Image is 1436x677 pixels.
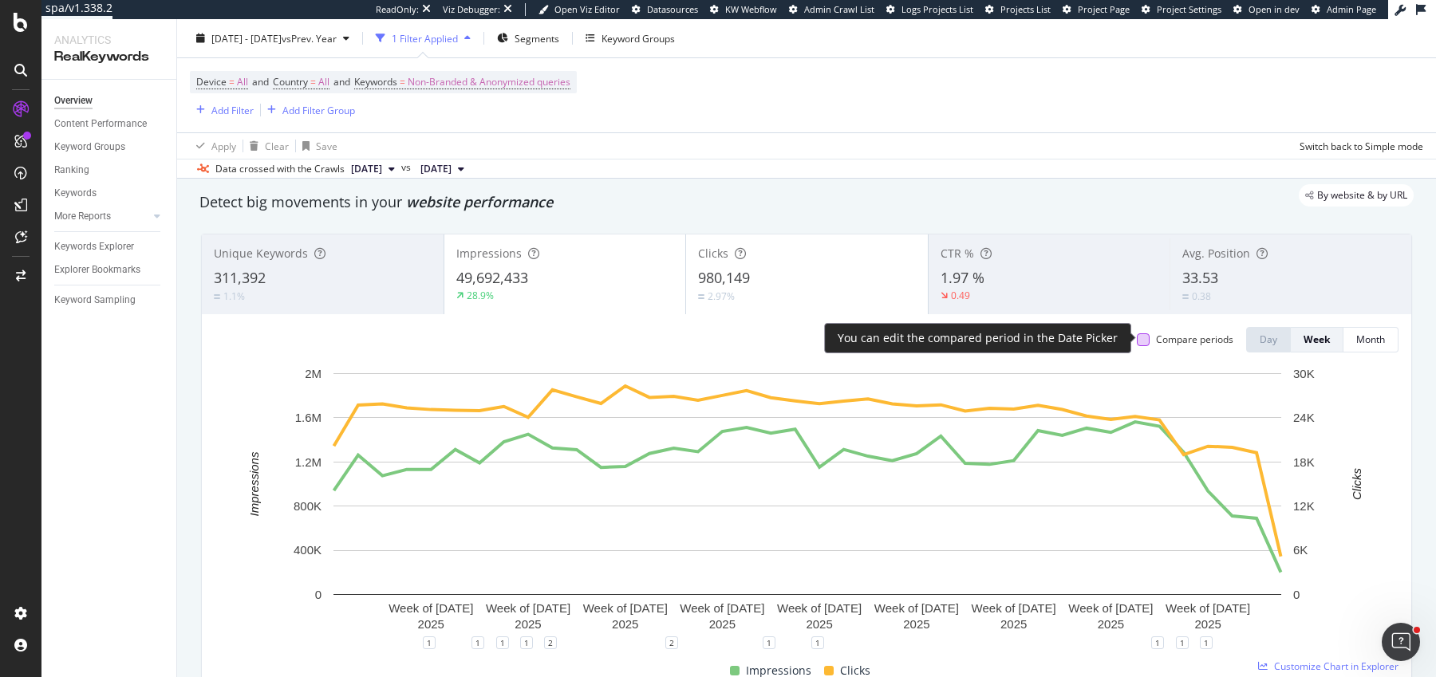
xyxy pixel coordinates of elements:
text: 0 [1293,588,1300,601]
span: Keywords [354,75,397,89]
button: Apply [190,133,236,159]
button: Keyword Groups [579,26,681,51]
div: You can edit the compared period in the Date Picker [838,330,1118,346]
text: 2025 [418,617,444,631]
text: 2M [305,367,322,380]
div: Day [1260,333,1277,346]
img: Equal [698,294,704,299]
div: Apply [211,139,236,152]
span: KW Webflow [725,3,777,15]
span: Avg. Position [1182,246,1250,261]
div: Data crossed with the Crawls [215,162,345,176]
div: 2 [544,636,557,649]
div: 28.9% [467,289,494,302]
div: Ranking [54,162,89,179]
div: 0.38 [1192,289,1211,303]
div: Keyword Sampling [54,292,136,309]
button: Week [1291,327,1343,352]
text: 2025 [903,617,929,631]
span: and [252,75,269,89]
div: Save [316,139,337,152]
div: Add Filter [211,103,254,116]
a: Project Page [1063,3,1130,16]
div: Switch back to Simple mode [1300,139,1423,152]
span: 49,692,433 [456,268,528,287]
div: 1 [520,636,533,649]
a: Customize Chart in Explorer [1258,659,1399,673]
text: 2025 [709,617,736,631]
text: Week of [DATE] [1068,601,1153,615]
span: 980,149 [698,268,750,287]
span: Open in dev [1249,3,1300,15]
span: Impressions [456,246,522,261]
img: Equal [214,294,220,299]
text: 2025 [1194,617,1221,631]
a: Content Performance [54,116,165,132]
text: 2025 [515,617,541,631]
text: 12K [1293,499,1315,513]
div: 1 [1151,636,1164,649]
button: Day [1246,327,1291,352]
span: 33.53 [1182,268,1218,287]
a: More Reports [54,208,149,225]
text: Week of [DATE] [777,601,862,615]
button: Clear [243,133,289,159]
span: Project Settings [1157,3,1221,15]
span: 2025 Sep. 30th [351,162,382,176]
div: More Reports [54,208,111,225]
text: Week of [DATE] [972,601,1056,615]
text: 1.6M [295,411,322,424]
text: 30K [1293,367,1315,380]
button: Segments [491,26,566,51]
text: 2025 [1098,617,1124,631]
text: Week of [DATE] [874,601,959,615]
button: [DATE] [414,159,471,179]
span: Admin Page [1327,3,1376,15]
span: Logs Projects List [901,3,973,15]
div: Week [1304,333,1330,346]
div: 2.97% [708,289,735,303]
span: = [310,75,316,89]
div: 1 [763,636,775,649]
span: CTR % [941,246,974,261]
text: 2025 [1000,617,1027,631]
span: vs [401,160,414,175]
span: [DATE] - [DATE] [211,31,282,45]
div: legacy label [1299,184,1414,207]
button: Add Filter Group [261,100,355,120]
span: = [400,75,405,89]
a: Ranking [54,162,165,179]
span: All [318,71,329,93]
text: 1.2M [295,455,322,469]
div: 1.1% [223,289,245,303]
button: [DATE] - [DATE]vsPrev. Year [190,26,356,51]
a: Keyword Sampling [54,292,165,309]
text: 2025 [806,617,832,631]
div: Add Filter Group [282,103,355,116]
svg: A chart. [215,365,1399,643]
span: By website & by URL [1317,191,1407,200]
div: Overview [54,92,93,109]
text: 2025 [612,617,638,631]
span: 1.97 % [941,268,984,287]
div: 1 [423,636,436,649]
span: Clicks [698,246,728,261]
a: Keyword Groups [54,139,165,155]
a: Datasources [632,3,698,16]
text: Impressions [247,451,261,516]
div: Content Performance [54,116,147,132]
button: Save [296,133,337,159]
span: Admin Crawl List [804,3,874,15]
button: [DATE] [345,159,401,179]
span: 311,392 [214,268,266,287]
div: 1 [471,636,484,649]
span: Projects List [1000,3,1051,15]
text: 0 [315,588,322,601]
text: 18K [1293,455,1315,469]
text: 800K [294,499,322,513]
a: Open Viz Editor [538,3,620,16]
span: vs Prev. Year [282,31,337,45]
div: 1 [1176,636,1189,649]
div: Keyword Groups [54,139,125,155]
